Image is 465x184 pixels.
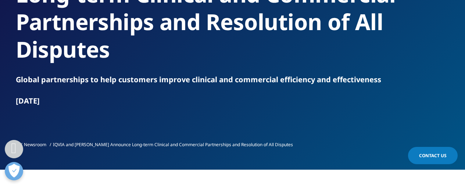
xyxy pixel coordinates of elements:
span: IQVIA and [PERSON_NAME] Announce Long-term Clinical and Commercial Partnerships and Resolution of... [53,141,293,148]
div: Global partnerships to help customers improve clinical and commercial efficiency and effectiveness [16,75,450,85]
a: Contact Us [408,147,458,164]
button: Open Preferences [5,162,23,180]
span: Contact Us [419,152,447,159]
a: Newsroom [24,141,46,148]
div: [DATE] [16,96,450,106]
